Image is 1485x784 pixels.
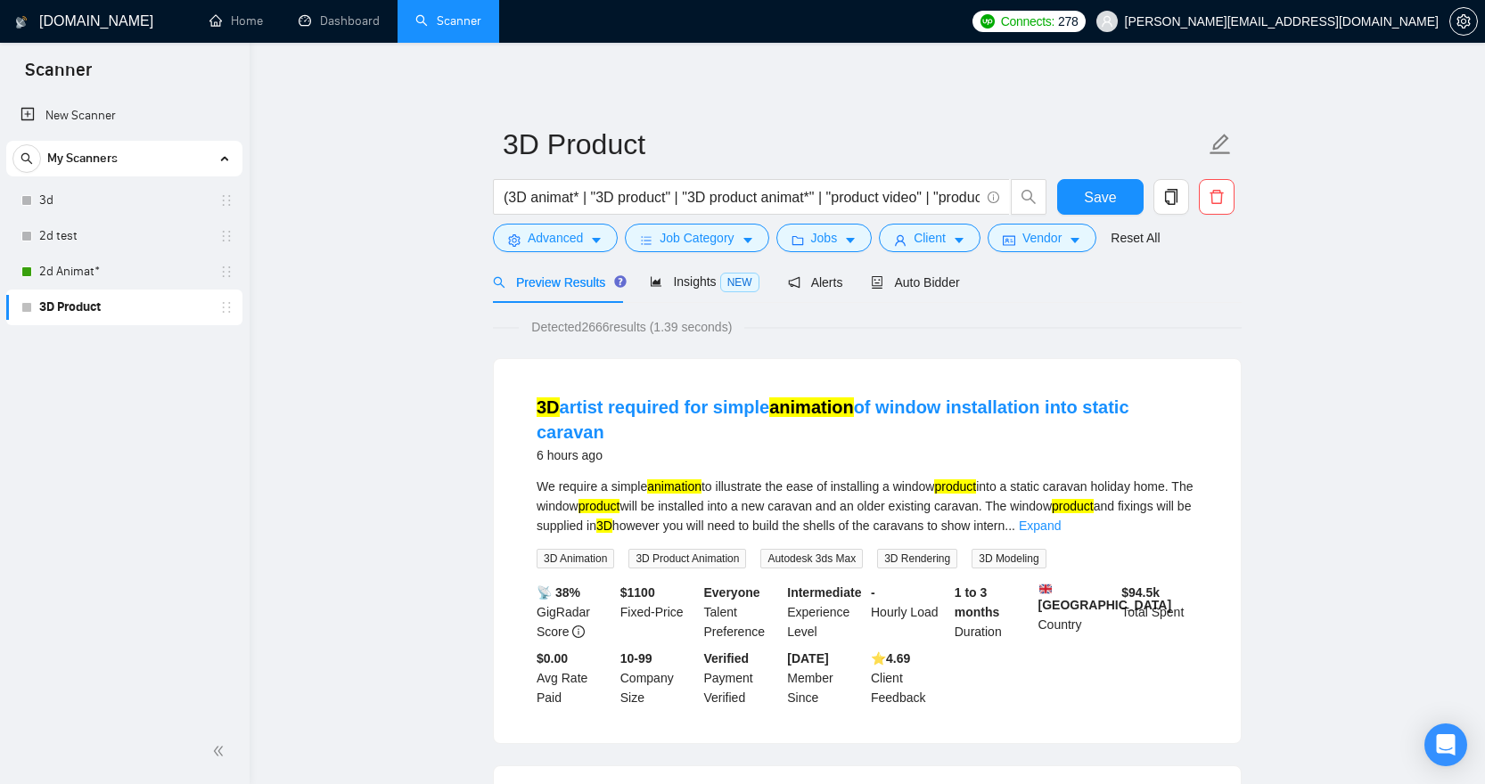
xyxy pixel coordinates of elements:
[871,276,883,289] span: robot
[590,233,603,247] span: caret-down
[844,233,857,247] span: caret-down
[1084,186,1116,208] span: Save
[953,233,965,247] span: caret-down
[1001,12,1054,31] span: Connects:
[871,275,959,290] span: Auto Bidder
[39,290,209,325] a: 3D Product
[6,98,242,134] li: New Scanner
[1019,519,1061,533] a: Expand
[980,14,995,29] img: upwork-logo.png
[537,651,568,666] b: $0.00
[537,397,1129,442] a: 3Dartist required for simpleanimationof window installation into static caravan
[792,233,804,247] span: folder
[503,122,1205,167] input: Scanner name...
[1199,179,1235,215] button: delete
[701,583,784,641] div: Talent Preference
[47,141,118,176] span: My Scanners
[11,57,106,94] span: Scanner
[493,275,621,290] span: Preview Results
[914,228,946,248] span: Client
[1200,189,1234,205] span: delete
[533,649,617,707] div: Avg Rate Paid
[988,224,1096,252] button: idcardVendorcaret-down
[787,651,828,666] b: [DATE]
[625,224,768,252] button: barsJob Categorycaret-down
[787,585,861,600] b: Intermediate
[493,276,505,289] span: search
[219,300,234,314] span: holder
[537,549,614,568] span: 3D Animation
[415,13,481,29] a: searchScanner
[219,265,234,279] span: holder
[1039,583,1052,595] img: 🇬🇧
[620,585,655,600] b: $ 1100
[533,583,617,641] div: GigRadar Score
[784,649,867,707] div: Member Since
[12,144,41,173] button: search
[572,625,585,638] span: info-circle
[578,499,620,513] mark: product
[1011,179,1046,215] button: search
[877,549,957,568] span: 3D Rendering
[660,228,734,248] span: Job Category
[776,224,873,252] button: folderJobscaret-down
[1069,233,1081,247] span: caret-down
[1450,14,1477,29] span: setting
[39,218,209,254] a: 2d test
[39,254,209,290] a: 2d Animat*
[650,274,759,289] span: Insights
[1154,189,1188,205] span: copy
[867,649,951,707] div: Client Feedback
[650,275,662,288] span: area-chart
[1449,14,1478,29] a: setting
[519,317,744,337] span: Detected 2666 results (1.39 seconds)
[871,651,910,666] b: ⭐️ 4.69
[1005,519,1015,533] span: ...
[1101,15,1113,28] span: user
[879,224,980,252] button: userClientcaret-down
[955,585,1000,619] b: 1 to 3 months
[537,445,1198,466] div: 6 hours ago
[537,585,580,600] b: 📡 38%
[1209,133,1232,156] span: edit
[1058,12,1078,31] span: 278
[493,224,618,252] button: settingAdvancedcaret-down
[219,229,234,243] span: holder
[951,583,1035,641] div: Duration
[508,233,521,247] span: setting
[1038,583,1172,612] b: [GEOGRAPHIC_DATA]
[13,152,40,165] span: search
[988,192,999,203] span: info-circle
[1118,583,1202,641] div: Total Spent
[537,477,1198,535] div: We require a simple to illustrate the ease of installing a window into a static caravan holiday h...
[1003,233,1015,247] span: idcard
[1012,189,1046,205] span: search
[15,8,28,37] img: logo
[760,549,863,568] span: Autodesk 3ds Max
[701,649,784,707] div: Payment Verified
[537,397,560,417] mark: 3D
[1057,179,1144,215] button: Save
[867,583,951,641] div: Hourly Load
[704,585,760,600] b: Everyone
[209,13,263,29] a: homeHome
[612,274,628,290] div: Tooltip anchor
[1153,179,1189,215] button: copy
[720,273,759,292] span: NEW
[788,275,843,290] span: Alerts
[811,228,838,248] span: Jobs
[640,233,652,247] span: bars
[647,479,701,494] mark: animation
[704,651,750,666] b: Verified
[894,233,907,247] span: user
[596,519,612,533] mark: 3D
[1424,723,1467,766] div: Open Intercom Messenger
[1052,499,1094,513] mark: product
[620,651,652,666] b: 10-99
[219,193,234,208] span: holder
[299,13,380,29] a: dashboardDashboard
[934,479,976,494] mark: product
[1022,228,1062,248] span: Vendor
[6,141,242,325] li: My Scanners
[784,583,867,641] div: Experience Level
